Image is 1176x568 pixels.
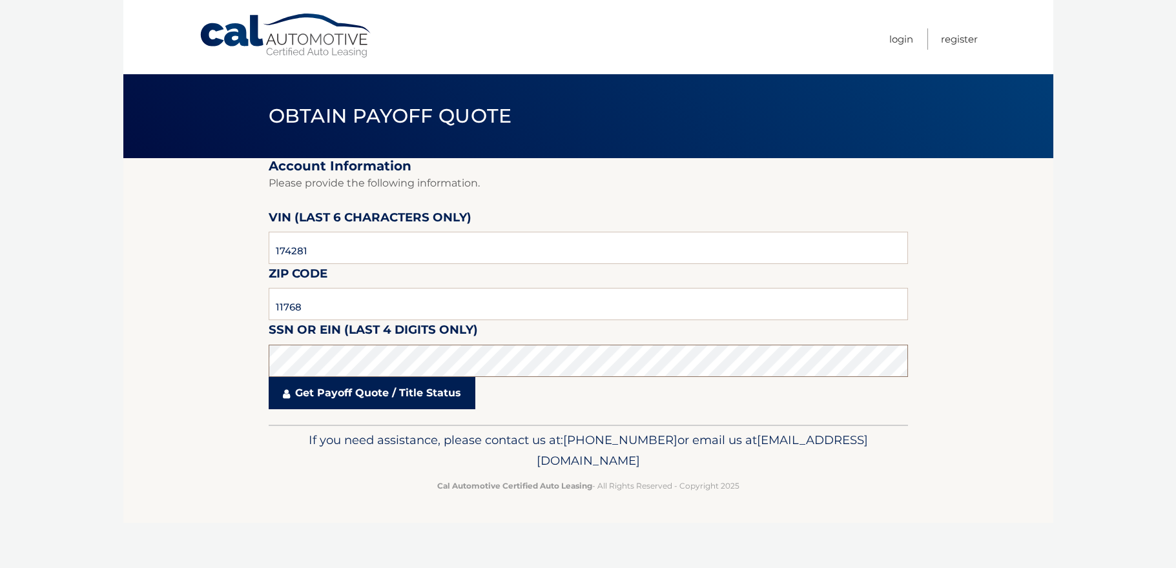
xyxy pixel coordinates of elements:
p: Please provide the following information. [269,174,908,192]
a: Get Payoff Quote / Title Status [269,377,475,409]
label: VIN (last 6 characters only) [269,208,471,232]
a: Login [889,28,913,50]
label: Zip Code [269,264,327,288]
a: Register [941,28,978,50]
span: Obtain Payoff Quote [269,104,512,128]
strong: Cal Automotive Certified Auto Leasing [437,481,592,491]
p: - All Rights Reserved - Copyright 2025 [277,479,900,492]
span: [PHONE_NUMBER] [563,432,677,447]
label: SSN or EIN (last 4 digits only) [269,320,478,344]
a: Cal Automotive [199,13,373,59]
p: If you need assistance, please contact us at: or email us at [277,430,900,471]
h2: Account Information [269,158,908,174]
